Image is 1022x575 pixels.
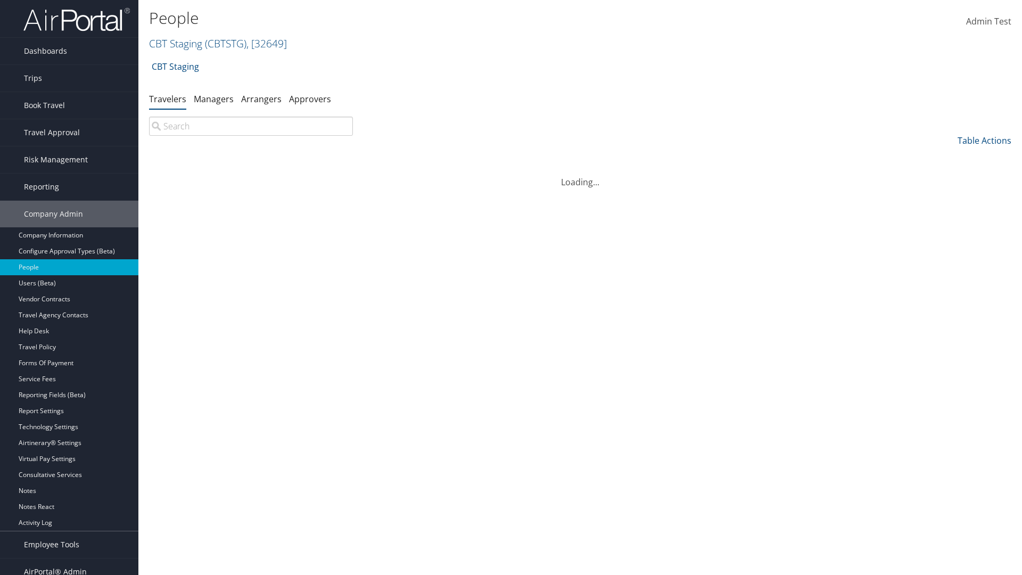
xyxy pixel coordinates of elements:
span: , [ 32649 ] [246,36,287,51]
span: Company Admin [24,201,83,227]
h1: People [149,7,724,29]
span: ( CBTSTG ) [205,36,246,51]
span: Trips [24,65,42,92]
a: Arrangers [241,93,282,105]
span: Risk Management [24,146,88,173]
span: Travel Approval [24,119,80,146]
a: Table Actions [958,135,1011,146]
span: Dashboards [24,38,67,64]
input: Search [149,117,353,136]
a: Managers [194,93,234,105]
a: Travelers [149,93,186,105]
div: Loading... [149,163,1011,188]
img: airportal-logo.png [23,7,130,32]
a: CBT Staging [152,56,199,77]
a: CBT Staging [149,36,287,51]
span: Book Travel [24,92,65,119]
span: Employee Tools [24,531,79,558]
span: Reporting [24,174,59,200]
a: Admin Test [966,5,1011,38]
a: Approvers [289,93,331,105]
span: Admin Test [966,15,1011,27]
